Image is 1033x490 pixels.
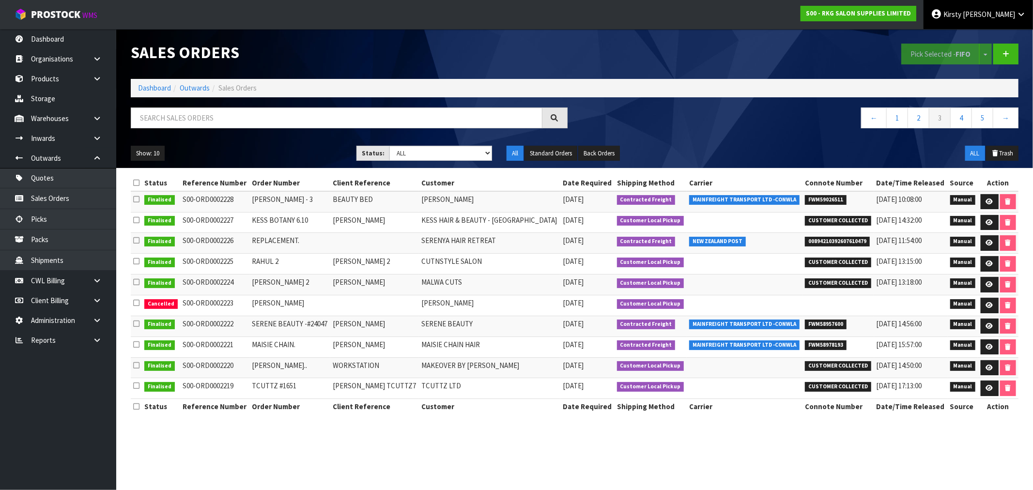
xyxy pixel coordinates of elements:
[249,378,330,399] td: TCUTTZ #1651
[956,49,971,59] strong: FIFO
[330,254,419,275] td: [PERSON_NAME] 2
[805,382,871,392] span: CUSTOMER COLLECTED
[218,83,257,92] span: Sales Orders
[507,146,524,161] button: All
[950,237,976,246] span: Manual
[180,378,249,399] td: S00-ORD0002219
[861,107,887,128] a: ←
[144,237,175,246] span: Finalised
[249,275,330,295] td: [PERSON_NAME] 2
[950,340,976,350] span: Manual
[419,191,560,212] td: [PERSON_NAME]
[180,295,249,316] td: S00-ORD0002223
[617,258,684,267] span: Customer Local Pickup
[560,175,615,191] th: Date Required
[617,216,684,226] span: Customer Local Pickup
[877,277,922,287] span: [DATE] 13:18:00
[687,399,802,414] th: Carrier
[687,175,802,191] th: Carrier
[15,8,27,20] img: cube-alt.png
[877,381,922,390] span: [DATE] 17:13:00
[142,175,180,191] th: Status
[950,278,976,288] span: Manual
[144,361,175,371] span: Finalised
[563,298,584,307] span: [DATE]
[805,258,871,267] span: CUSTOMER COLLECTED
[362,149,385,157] strong: Status:
[950,107,972,128] a: 4
[144,195,175,205] span: Finalised
[965,146,985,161] button: ALL
[180,337,249,357] td: S00-ORD0002221
[617,361,684,371] span: Customer Local Pickup
[805,340,847,350] span: FWM58978193
[419,316,560,337] td: SERENE BEAUTY
[993,107,1018,128] a: →
[419,357,560,378] td: MAKEOVER BY [PERSON_NAME]
[950,382,976,392] span: Manual
[419,295,560,316] td: [PERSON_NAME]
[802,175,874,191] th: Connote Number
[419,212,560,233] td: KESS HAIR & BEAUTY - [GEOGRAPHIC_DATA]
[563,236,584,245] span: [DATE]
[419,399,560,414] th: Customer
[563,215,584,225] span: [DATE]
[963,10,1015,19] span: [PERSON_NAME]
[330,357,419,378] td: WORKSTATION
[330,378,419,399] td: [PERSON_NAME] TCUTTZ7
[950,216,976,226] span: Manual
[805,237,870,246] span: 00894210392607610479
[877,236,922,245] span: [DATE] 11:54:00
[563,319,584,328] span: [DATE]
[180,175,249,191] th: Reference Number
[689,195,800,205] span: MAINFREIGHT TRANSPORT LTD -CONWLA
[950,320,976,329] span: Manual
[249,316,330,337] td: SERENE BEAUTY -#24047
[617,320,676,329] span: Contracted Freight
[144,278,175,288] span: Finalised
[877,319,922,328] span: [DATE] 14:56:00
[563,340,584,349] span: [DATE]
[330,175,419,191] th: Client Reference
[874,399,948,414] th: Date/Time Released
[582,107,1019,131] nav: Page navigation
[144,340,175,350] span: Finalised
[180,275,249,295] td: S00-ORD0002224
[330,212,419,233] td: [PERSON_NAME]
[563,277,584,287] span: [DATE]
[615,175,687,191] th: Shipping Method
[978,175,1018,191] th: Action
[563,361,584,370] span: [DATE]
[877,195,922,204] span: [DATE] 10:08:00
[144,382,175,392] span: Finalised
[249,254,330,275] td: RAHUL 2
[805,195,847,205] span: FWM59026511
[874,175,948,191] th: Date/Time Released
[689,320,800,329] span: MAINFREIGHT TRANSPORT LTD -CONWLA
[131,44,568,61] h1: Sales Orders
[180,83,210,92] a: Outwards
[330,399,419,414] th: Client Reference
[617,382,684,392] span: Customer Local Pickup
[249,191,330,212] td: [PERSON_NAME] - 3
[419,254,560,275] td: CUTNSTYLE SALON
[563,257,584,266] span: [DATE]
[131,146,165,161] button: Show: 10
[950,361,976,371] span: Manual
[142,399,180,414] th: Status
[249,212,330,233] td: KESS BOTANY 6.10
[138,83,171,92] a: Dashboard
[31,8,80,21] span: ProStock
[249,337,330,357] td: MAISIE CHAIN.
[180,191,249,212] td: S00-ORD0002228
[330,191,419,212] td: BEAUTY BED
[419,175,560,191] th: Customer
[801,6,916,21] a: S00 - RKG SALON SUPPLIES LIMITED
[144,299,178,309] span: Cancelled
[180,316,249,337] td: S00-ORD0002222
[617,340,676,350] span: Contracted Freight
[908,107,929,128] a: 2
[419,378,560,399] td: TCUTTZ LTD
[180,399,249,414] th: Reference Number
[180,254,249,275] td: S00-ORD0002225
